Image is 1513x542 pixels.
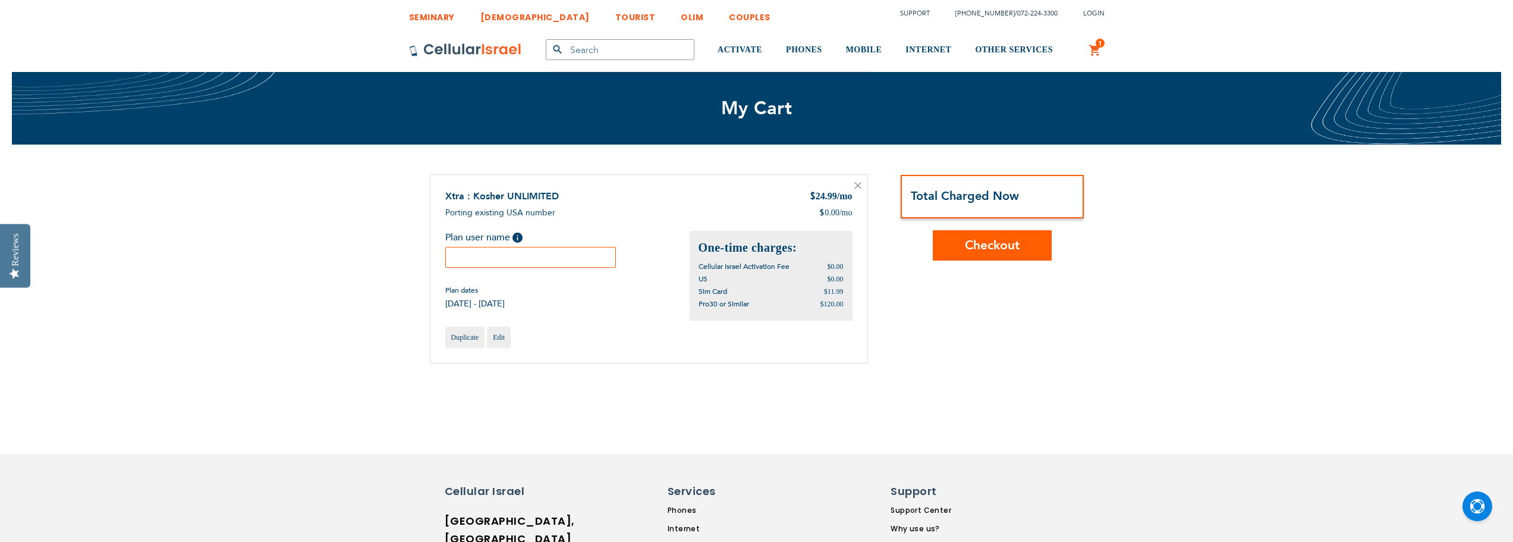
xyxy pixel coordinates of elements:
[786,28,822,73] a: PHONES
[668,484,769,499] h6: Services
[512,233,523,243] span: Help
[409,43,522,57] img: Cellular Israel Logo
[819,207,825,219] span: $
[699,287,727,296] span: Sim Card
[451,333,479,342] span: Duplicate
[819,207,852,219] div: 0.00
[1017,9,1058,18] a: 072-224-3300
[900,9,930,18] a: Support
[828,262,844,271] span: $0.00
[943,5,1058,22] li: /
[905,45,951,54] span: INTERNET
[699,274,707,284] span: US
[409,3,455,25] a: SEMINARY
[846,28,882,73] a: MOBILE
[1098,39,1102,48] span: 1
[1089,43,1102,58] a: 1
[718,45,762,54] span: ACTIVATE
[839,207,853,219] span: /mo
[445,207,555,218] span: Porting existing USA number
[10,233,21,266] div: Reviews
[846,45,882,54] span: MOBILE
[445,286,505,295] span: Plan dates
[810,190,816,204] span: $
[729,3,770,25] a: COUPLES
[681,3,703,25] a: OLIM
[721,96,792,121] span: My Cart
[1083,9,1105,18] span: Login
[828,275,844,283] span: $0.00
[905,28,951,73] a: INTERNET
[837,191,853,201] span: /mo
[445,298,505,309] span: [DATE] - [DATE]
[546,39,694,60] input: Search
[480,3,590,25] a: [DEMOGRAPHIC_DATA]
[891,484,961,499] h6: Support
[911,188,1019,204] strong: Total Charged Now
[699,240,844,256] h2: One-time charges:
[891,524,968,534] a: Why use us?
[699,299,749,309] span: Pro30 or Similar
[975,45,1053,54] span: OTHER SERVICES
[824,287,844,296] span: $11.99
[615,3,656,25] a: TOURIST
[718,28,762,73] a: ACTIVATE
[975,28,1053,73] a: OTHER SERVICES
[668,505,776,516] a: Phones
[699,262,789,271] span: Cellular Israel Activation Fee
[933,230,1052,261] button: Checkout
[493,333,505,342] span: Edit
[810,190,853,204] div: 24.99
[955,9,1015,18] a: [PHONE_NUMBER]
[891,505,968,516] a: Support Center
[445,327,485,348] a: Duplicate
[445,231,510,244] span: Plan user name
[445,190,559,203] a: Xtra : Kosher UNLIMITED
[965,237,1020,254] span: Checkout
[445,484,546,499] h6: Cellular Israel
[668,524,776,534] a: Internet
[487,327,511,348] a: Edit
[786,45,822,54] span: PHONES
[820,300,844,308] span: $120.00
